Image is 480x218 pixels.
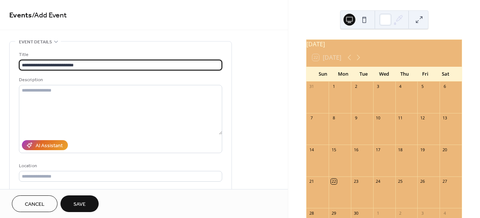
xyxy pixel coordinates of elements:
span: Save [73,201,86,208]
div: 11 [398,115,403,121]
div: 14 [309,147,314,152]
div: 31 [309,84,314,89]
div: Thu [394,67,415,82]
div: 23 [353,179,359,184]
span: Event details [19,38,52,46]
span: Link to Google Maps [28,188,69,196]
div: Sat [435,67,456,82]
div: 3 [375,84,381,89]
div: 28 [309,210,314,216]
div: Tue [354,67,374,82]
div: AI Assistant [36,142,63,150]
button: AI Assistant [22,140,68,150]
div: 2 [353,84,359,89]
div: 1 [331,84,336,89]
div: Fri [415,67,435,82]
div: 12 [420,115,425,121]
div: 4 [398,84,403,89]
div: 10 [375,115,381,121]
div: 29 [331,210,336,216]
div: 3 [420,210,425,216]
button: Save [60,195,99,212]
button: Cancel [12,195,57,212]
div: 1 [375,210,381,216]
span: Cancel [25,201,45,208]
div: 26 [420,179,425,184]
div: Sun [312,67,333,82]
div: 22 [331,179,336,184]
a: Events [9,8,32,23]
div: 27 [442,179,447,184]
div: Wed [374,67,394,82]
div: 18 [398,147,403,152]
div: [DATE] [306,40,462,49]
div: 21 [309,179,314,184]
div: 15 [331,147,336,152]
div: 9 [353,115,359,121]
div: 16 [353,147,359,152]
div: 2 [398,210,403,216]
div: 19 [420,147,425,152]
div: 25 [398,179,403,184]
div: 30 [353,210,359,216]
div: 5 [420,84,425,89]
div: 24 [375,179,381,184]
div: 4 [442,210,447,216]
div: 7 [309,115,314,121]
div: Location [19,162,221,170]
div: Description [19,76,221,84]
span: / Add Event [32,8,67,23]
div: Mon [333,67,354,82]
div: 17 [375,147,381,152]
div: Title [19,51,221,59]
div: 13 [442,115,447,121]
div: 20 [442,147,447,152]
div: 6 [442,84,447,89]
div: 8 [331,115,336,121]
